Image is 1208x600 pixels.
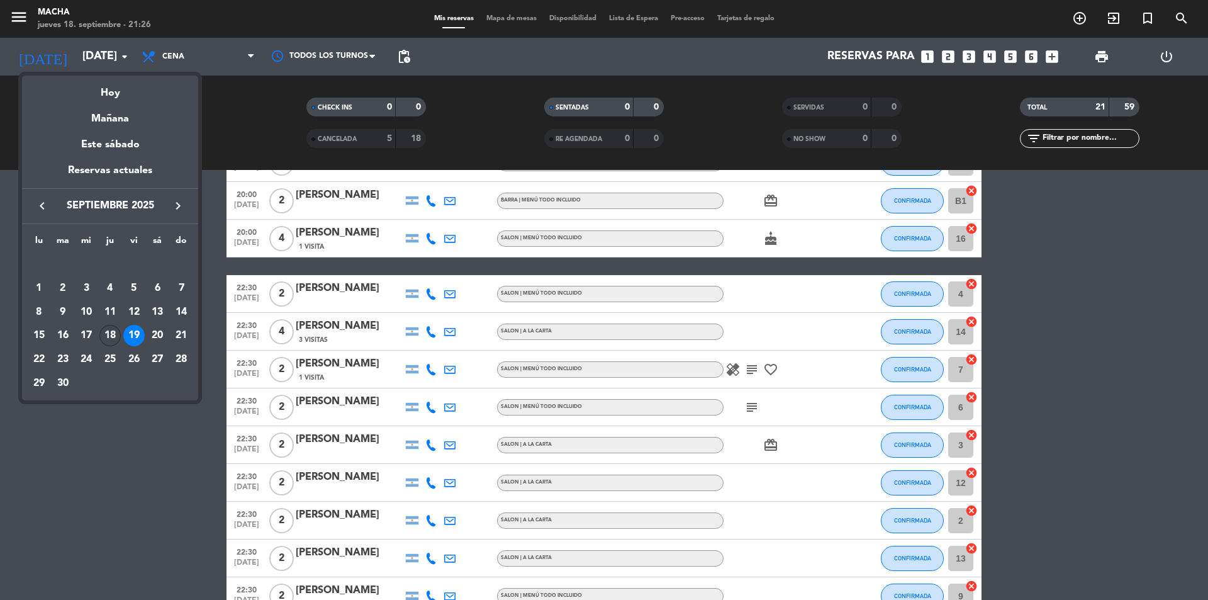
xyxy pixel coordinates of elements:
th: lunes [27,234,51,253]
td: 6 de septiembre de 2025 [146,276,170,300]
td: 17 de septiembre de 2025 [74,324,98,348]
td: 1 de septiembre de 2025 [27,276,51,300]
th: sábado [146,234,170,253]
div: 10 [75,302,97,323]
div: Este sábado [22,127,198,162]
td: 3 de septiembre de 2025 [74,276,98,300]
td: 7 de septiembre de 2025 [169,276,193,300]
div: 26 [123,349,145,370]
button: keyboard_arrow_left [31,198,53,214]
div: 28 [171,349,192,370]
td: 9 de septiembre de 2025 [51,300,75,324]
td: 16 de septiembre de 2025 [51,324,75,348]
td: SEP. [27,252,193,276]
div: 17 [75,325,97,346]
div: 6 [147,278,168,299]
td: 20 de septiembre de 2025 [146,324,170,348]
td: 15 de septiembre de 2025 [27,324,51,348]
td: 27 de septiembre de 2025 [146,348,170,371]
td: 24 de septiembre de 2025 [74,348,98,371]
td: 12 de septiembre de 2025 [122,300,146,324]
th: domingo [169,234,193,253]
div: 30 [52,373,74,394]
div: 23 [52,349,74,370]
div: Mañana [22,101,198,127]
td: 11 de septiembre de 2025 [98,300,122,324]
td: 18 de septiembre de 2025 [98,324,122,348]
div: 12 [123,302,145,323]
div: 4 [99,278,121,299]
div: 24 [75,349,97,370]
div: 7 [171,278,192,299]
th: miércoles [74,234,98,253]
td: 25 de septiembre de 2025 [98,348,122,371]
div: 13 [147,302,168,323]
div: 27 [147,349,168,370]
div: 21 [171,325,192,346]
td: 21 de septiembre de 2025 [169,324,193,348]
td: 22 de septiembre de 2025 [27,348,51,371]
div: 2 [52,278,74,299]
td: 30 de septiembre de 2025 [51,371,75,395]
i: keyboard_arrow_right [171,198,186,213]
div: 14 [171,302,192,323]
td: 26 de septiembre de 2025 [122,348,146,371]
td: 4 de septiembre de 2025 [98,276,122,300]
div: 5 [123,278,145,299]
i: keyboard_arrow_left [35,198,50,213]
th: martes [51,234,75,253]
td: 19 de septiembre de 2025 [122,324,146,348]
div: 22 [28,349,50,370]
div: 1 [28,278,50,299]
div: 3 [75,278,97,299]
div: 18 [99,325,121,346]
th: viernes [122,234,146,253]
td: 14 de septiembre de 2025 [169,300,193,324]
td: 13 de septiembre de 2025 [146,300,170,324]
div: Hoy [22,76,198,101]
td: 5 de septiembre de 2025 [122,276,146,300]
td: 23 de septiembre de 2025 [51,348,75,371]
div: 11 [99,302,121,323]
td: 28 de septiembre de 2025 [169,348,193,371]
div: 15 [28,325,50,346]
div: 16 [52,325,74,346]
button: keyboard_arrow_right [167,198,189,214]
div: 25 [99,349,121,370]
td: 29 de septiembre de 2025 [27,371,51,395]
td: 2 de septiembre de 2025 [51,276,75,300]
th: jueves [98,234,122,253]
span: septiembre 2025 [53,198,167,214]
div: Reservas actuales [22,162,198,188]
div: 20 [147,325,168,346]
div: 29 [28,373,50,394]
td: 8 de septiembre de 2025 [27,300,51,324]
div: 19 [123,325,145,346]
div: 9 [52,302,74,323]
td: 10 de septiembre de 2025 [74,300,98,324]
div: 8 [28,302,50,323]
